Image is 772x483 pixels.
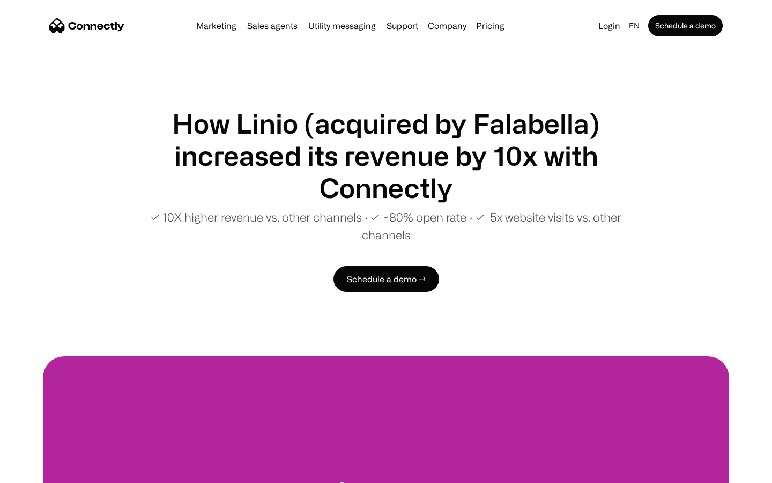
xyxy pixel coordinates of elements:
[21,464,64,479] ul: Language list
[243,21,302,30] a: Sales agents
[648,15,723,36] a: Schedule a demo
[192,21,241,30] a: Marketing
[594,18,625,33] a: Login
[333,266,439,292] a: Schedule a demo →
[11,463,64,479] aside: Language selected: English
[629,18,640,33] div: en
[304,21,380,30] a: Utility messaging
[129,208,643,244] p: ✓ 10X higher revenue vs. other channels ∙ ✓ ~80% open rate ∙ ✓ 5x website visits vs. other channels
[472,21,509,30] a: Pricing
[129,107,643,204] h1: How Linio (acquired by Falabella) increased its revenue by 10x with Connectly
[428,18,466,33] div: Company
[382,21,422,30] a: Support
